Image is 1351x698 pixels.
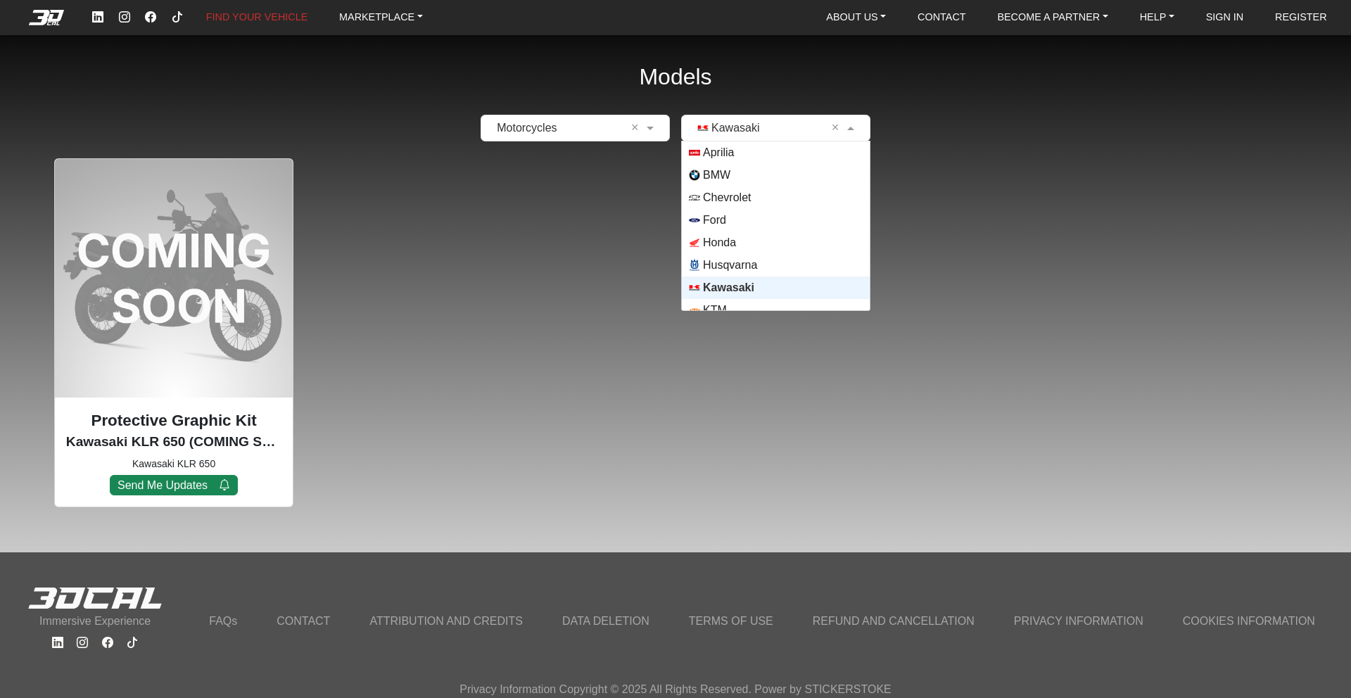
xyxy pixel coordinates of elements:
[912,6,971,29] a: CONTACT
[66,457,281,471] small: Kawasaki KLR 650
[832,120,844,137] span: Clean Field
[631,120,643,137] span: Clean Field
[1174,609,1324,634] a: COOKIES INFORMATION
[703,167,730,184] span: BMW
[689,260,700,271] img: Husqvarna
[689,170,700,181] img: BMW
[27,613,163,630] p: Immersive Experience
[459,681,892,698] p: Privacy Information Copyright © 2025 All Rights Reserved. Power by STICKERSTOKE
[201,6,313,29] a: FIND YOUR VEHICLE
[689,215,700,226] img: Ford
[991,6,1113,29] a: BECOME A PARTNER
[681,141,870,311] ng-dropdown-panel: Options List
[66,409,281,433] p: Protective Graphic Kit
[201,609,246,634] a: FAQs
[54,158,293,507] div: Kawasaki KLR 650
[820,6,892,29] a: ABOUT US
[680,609,782,634] a: TERMS OF USE
[1269,6,1333,29] a: REGISTER
[110,475,239,495] button: Send Me Updates
[703,189,751,206] span: Chevrolet
[689,305,700,316] img: KTM
[1134,6,1180,29] a: HELP
[1006,609,1152,634] a: PRIVACY INFORMATION
[689,192,700,203] img: Chevrolet
[689,147,700,158] img: Aprilia
[703,257,757,274] span: Husqvarna
[703,144,734,161] span: Aprilia
[689,282,700,293] img: Kawasaki
[703,234,736,251] span: Honda
[1200,6,1250,29] a: SIGN IN
[689,237,700,248] img: Honda
[554,609,658,634] a: DATA DELETION
[334,6,429,29] a: MARKETPLACE
[703,302,727,319] span: KTM
[703,212,726,229] span: Ford
[639,45,711,109] h2: Models
[703,279,754,296] span: Kawasaki
[268,609,338,634] a: CONTACT
[361,609,531,634] a: ATTRIBUTION AND CREDITS
[66,432,281,452] p: Kawasaki KLR 650 (COMING SOON) (2024)
[804,609,983,634] a: REFUND AND CANCELLATION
